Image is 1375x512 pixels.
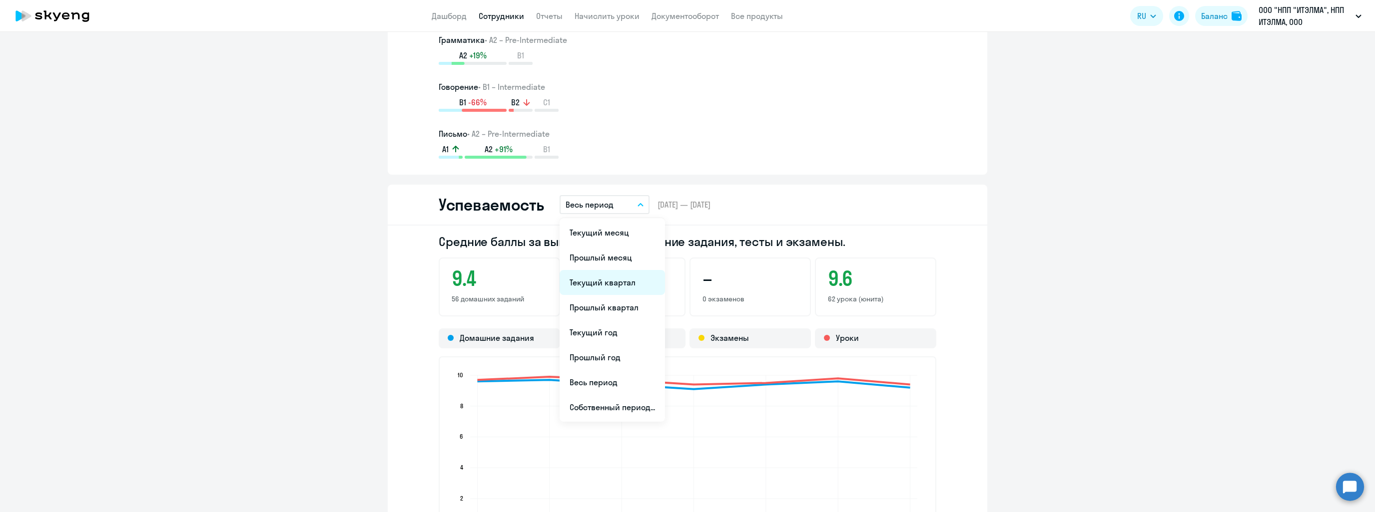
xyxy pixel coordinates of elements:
h3: 9.6 [828,266,923,290]
ul: RU [560,218,665,422]
h2: Средние баллы за выполненные домашние задания, тесты и экзамены. [439,234,936,250]
a: Все продукты [731,11,783,21]
span: A2 [485,144,493,155]
h3: – [702,266,798,290]
span: C1 [543,97,550,108]
a: Начислить уроки [575,11,640,21]
span: • B1 – Intermediate [478,82,545,92]
span: RU [1137,10,1146,22]
a: Отчеты [536,11,563,21]
text: 2 [460,495,463,502]
span: -66% [468,97,487,108]
a: Сотрудники [479,11,524,21]
h3: Грамматика [439,34,936,46]
p: ООО "НПП "ИТЭЛМА", НПП ИТЭЛМА, ООО [1259,4,1352,28]
span: • A2 – Pre-Intermediate [467,129,550,139]
div: Экзамены [689,328,811,348]
div: Баланс [1201,10,1228,22]
span: B1 [543,144,550,155]
button: Балансbalance [1195,6,1248,26]
span: B2 [511,97,520,108]
p: 0 экзаменов [702,294,798,303]
span: [DATE] — [DATE] [658,199,710,210]
button: ООО "НПП "ИТЭЛМА", НПП ИТЭЛМА, ООО [1254,4,1367,28]
span: +19% [469,50,487,61]
img: balance [1232,11,1242,21]
text: 6 [460,433,463,440]
a: Дашборд [432,11,467,21]
p: 56 домашних заданий [452,294,547,303]
span: B1 [459,97,466,108]
button: RU [1130,6,1163,26]
span: A2 [459,50,467,61]
span: • A2 – Pre-Intermediate [485,35,567,45]
span: A1 [442,144,449,155]
div: Уроки [815,328,936,348]
h3: 9.4 [452,266,547,290]
text: 4 [460,464,463,471]
span: +91% [495,144,513,155]
h2: Успеваемость [439,195,544,215]
h3: Письмо [439,128,936,140]
a: Документооборот [652,11,719,21]
text: 10 [458,371,463,379]
div: Домашние задания [439,328,560,348]
p: 62 урока (юнита) [828,294,923,303]
span: B1 [517,50,524,61]
button: Весь период [560,195,650,214]
p: Весь период [566,199,614,211]
h3: Говорение [439,81,936,93]
text: 8 [460,402,463,410]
